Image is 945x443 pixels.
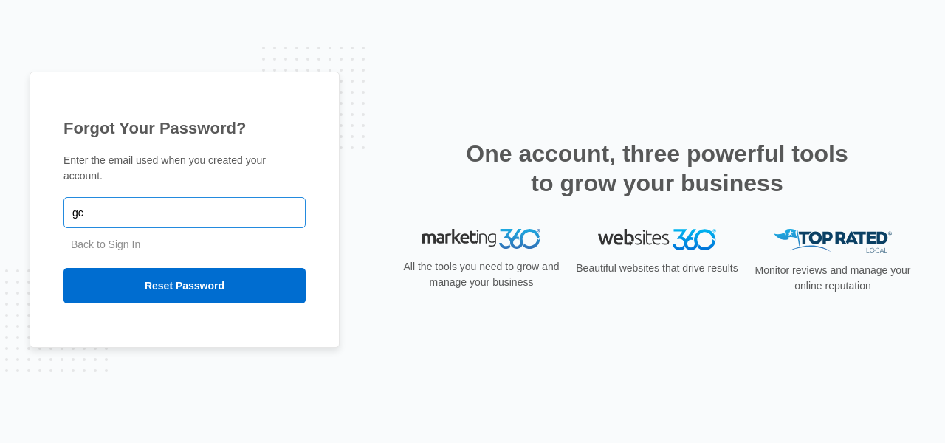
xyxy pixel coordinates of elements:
input: Reset Password [63,268,306,303]
p: Monitor reviews and manage your online reputation [750,263,915,294]
img: Top Rated Local [774,229,892,253]
img: Websites 360 [598,229,716,250]
a: Back to Sign In [71,238,140,250]
input: Email [63,197,306,228]
p: All the tools you need to grow and manage your business [399,259,564,290]
h1: Forgot Your Password? [63,116,306,140]
p: Enter the email used when you created your account. [63,153,306,184]
p: Beautiful websites that drive results [574,261,740,276]
img: Marketing 360 [422,229,540,250]
h2: One account, three powerful tools to grow your business [461,139,853,198]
